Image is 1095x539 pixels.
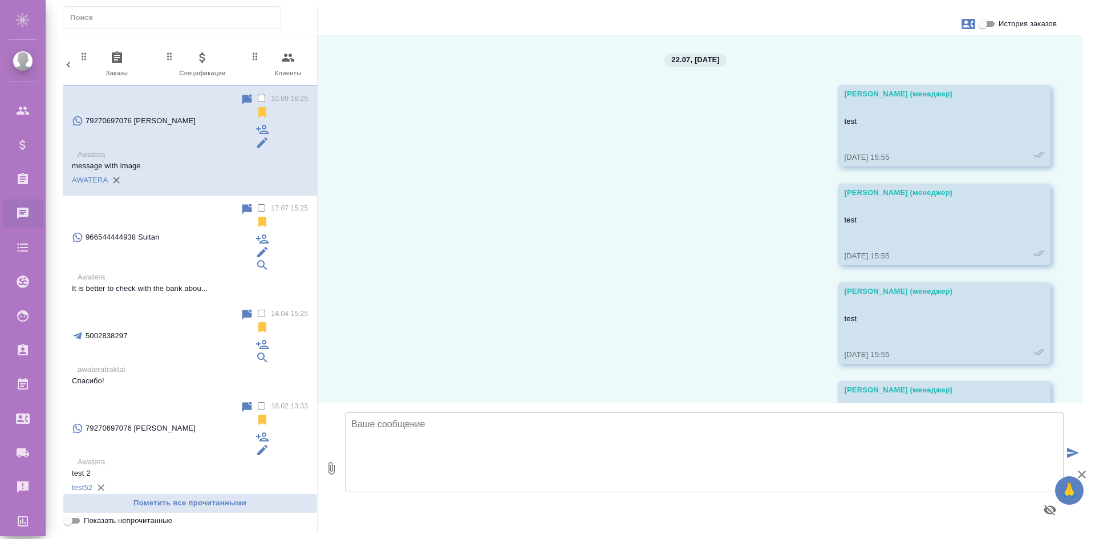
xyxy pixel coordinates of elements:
svg: Отписаться [255,413,269,427]
svg: Зажми и перетащи, чтобы поменять порядок вкладок [79,51,90,62]
div: Подписать на чат другого [255,123,269,136]
p: 79270697076 [PERSON_NAME] [86,115,196,127]
div: 79270697076 [PERSON_NAME]10.09 16:25Awateramessage with imageAWATERA [63,86,317,196]
div: [PERSON_NAME] (менеджер) [845,286,1011,297]
a: test52 [72,483,92,492]
div: 500283829714.04 15:25awateratraktatСпасибо! [63,301,317,394]
span: Заказы [79,51,155,79]
p: Спасибо! [72,375,308,387]
p: test [845,214,1011,226]
span: Спецификации [164,51,241,79]
div: [DATE] 15:55 [845,250,1011,262]
div: 79270697076 [PERSON_NAME]18.02 13:33Awateratest 2test52 [63,394,317,503]
div: [DATE] 15:55 [845,349,1011,360]
button: Пометить все прочитанными [63,493,317,513]
p: awateratraktat [78,364,308,375]
p: Awatera [78,149,308,160]
div: Подписать на чат другого [255,430,269,444]
p: 18.02 13:33 [271,400,308,412]
button: Предпросмотр [1036,496,1064,524]
svg: Отписаться [255,215,269,229]
p: Awatera [78,456,308,468]
div: Привязать клиента [255,351,269,364]
span: Клиенты [250,51,326,79]
svg: Отписаться [255,321,269,334]
p: 966544444938 Sultan [86,232,160,243]
p: Awatera [78,271,308,283]
span: Пометить все прочитанными [69,497,311,510]
span: Показать непрочитанные [84,515,172,526]
button: 🙏 [1055,476,1084,505]
span: История заказов [999,18,1057,30]
a: AWATERA [72,176,108,184]
p: 79270697076 [PERSON_NAME] [86,423,196,434]
p: test [845,313,1011,325]
div: [PERSON_NAME] (менеджер) [845,88,1011,100]
p: 14.04 15:25 [271,308,308,319]
div: Редактировать контакт [255,136,269,149]
div: [PERSON_NAME] (менеджер) [845,384,1011,396]
div: 966544444938 Sultan17.07 15:25AwateraIt is better to check with the bank abou... [63,196,317,301]
p: 22.07, [DATE] [671,54,719,66]
div: Редактировать контакт [255,443,269,457]
div: [DATE] 15:55 [845,152,1011,163]
input: Поиск [70,10,281,26]
svg: Зажми и перетащи, чтобы поменять порядок вкладок [250,51,261,62]
svg: Зажми и перетащи, чтобы поменять порядок вкладок [164,51,175,62]
p: message with image [72,160,308,172]
p: 10.09 16:25 [271,93,308,104]
svg: Отписаться [255,106,269,119]
div: Редактировать контакт [255,245,269,259]
div: Подписать на чат другого [255,232,269,246]
span: 🙏 [1060,479,1079,502]
div: [PERSON_NAME] (менеджер) [845,187,1011,198]
p: 5002838297 [86,330,128,342]
div: Пометить непрочитанным [240,202,254,216]
p: test [845,116,1011,127]
button: Удалить привязку [108,172,125,189]
p: It is better to check with the bank abou... [72,283,308,294]
p: test 2 [72,468,308,479]
div: Подписать на чат другого [255,338,269,351]
p: 17.07 15:25 [271,202,308,214]
div: Пометить непрочитанным [240,93,254,107]
button: Заявки [955,10,982,38]
button: Удалить привязку [92,479,109,496]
